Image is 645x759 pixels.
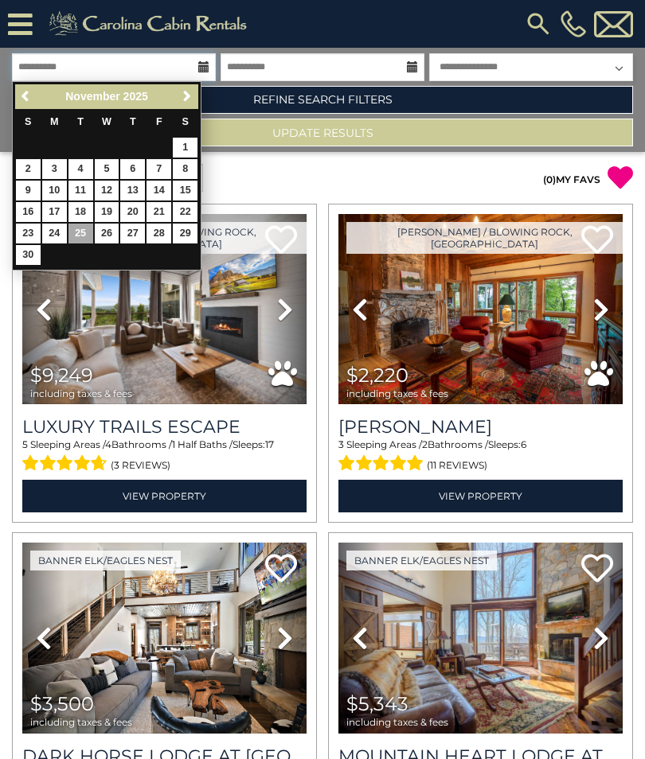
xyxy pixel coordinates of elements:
a: 19 [95,202,119,222]
a: 26 [95,224,119,243]
a: Banner Elk/Eagles Nest [30,551,181,570]
img: search-regular.svg [524,10,553,38]
div: Sleeping Areas / Bathrooms / Sleeps: [22,438,307,476]
a: 22 [173,202,197,222]
img: Khaki-logo.png [41,8,260,40]
a: 15 [173,181,197,200]
a: [PHONE_NUMBER] [557,10,590,37]
a: Refine Search Filters [12,86,633,114]
a: 5 [95,159,119,179]
span: 0 [546,173,553,185]
h3: Azalea Hill [338,416,623,438]
a: 10 [42,181,67,200]
span: Thursday [130,116,136,127]
a: 11 [68,181,93,200]
a: 23 [16,224,41,243]
a: 21 [147,202,171,222]
a: 9 [16,181,41,200]
span: including taxes & fees [346,717,448,727]
span: including taxes & fees [30,388,132,399]
a: Add to favorites [265,552,297,586]
a: Add to favorites [581,552,613,586]
span: $9,249 [30,364,93,387]
a: 8 [173,159,197,179]
a: 13 [120,181,145,200]
span: $3,500 [30,692,94,715]
a: 3 [42,159,67,179]
a: 12 [95,181,119,200]
a: 20 [120,202,145,222]
a: Next [177,87,197,107]
a: 28 [147,224,171,243]
span: (11 reviews) [427,455,487,476]
img: thumbnail_164375639.jpeg [22,543,307,733]
span: Monday [50,116,59,127]
span: Saturday [182,116,189,127]
span: Next [181,90,193,103]
span: Wednesday [102,116,111,127]
span: (3 reviews) [111,455,170,476]
a: 2 [16,159,41,179]
span: $2,220 [346,364,408,387]
a: 29 [173,224,197,243]
span: Friday [156,116,162,127]
span: 4 [105,438,111,450]
span: including taxes & fees [30,717,132,727]
img: thumbnail_163277858.jpeg [338,214,623,404]
img: thumbnail_168695581.jpeg [22,214,307,404]
a: 27 [120,224,145,243]
a: 25 [68,224,93,243]
a: 6 [120,159,145,179]
a: [PERSON_NAME] [338,416,623,438]
div: Sleeping Areas / Bathrooms / Sleeps: [338,438,623,476]
span: 6 [521,438,526,450]
span: Sunday [25,116,31,127]
a: 30 [16,245,41,265]
span: November [65,90,119,103]
span: 3 [338,438,344,450]
a: 1 [173,138,197,158]
a: 7 [147,159,171,179]
button: Update Results [12,119,633,146]
a: 17 [42,202,67,222]
span: $5,343 [346,692,408,715]
span: Previous [20,90,33,103]
img: thumbnail_163263053.jpeg [338,543,623,733]
a: (0)MY FAVS [543,173,600,185]
a: 16 [16,202,41,222]
a: Luxury Trails Escape [22,416,307,438]
a: [PERSON_NAME] / Blowing Rock, [GEOGRAPHIC_DATA] [346,222,623,254]
span: 2 [422,438,428,450]
span: 1 Half Baths / [172,438,233,450]
span: Tuesday [77,116,84,127]
span: 17 [265,438,274,450]
a: View Property [22,480,307,512]
span: including taxes & fees [346,388,448,399]
a: 14 [147,181,171,200]
span: ( ) [543,173,556,185]
a: 24 [42,224,67,243]
a: 4 [68,159,93,179]
a: Previous [17,87,37,107]
span: 2025 [123,90,148,103]
a: Banner Elk/Eagles Nest [346,551,497,570]
a: View Property [338,480,623,512]
span: 5 [22,438,28,450]
a: 18 [68,202,93,222]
